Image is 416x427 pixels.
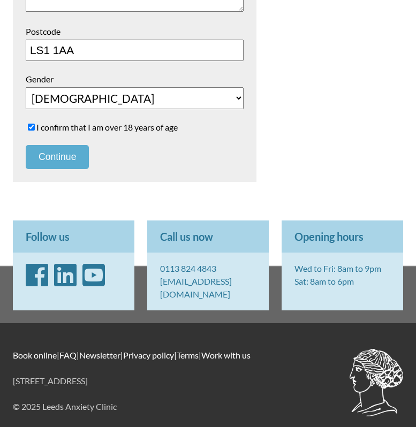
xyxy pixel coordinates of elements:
[26,262,48,288] i: Facebook
[54,262,77,288] i: LinkedIn
[82,262,105,288] i: YouTube
[26,122,244,132] label: I confirm that I am over 18 years of age
[28,124,35,131] input: I confirm that I am over 18 years of age
[147,220,269,253] p: Call us now
[59,350,77,360] a: FAQ
[350,349,403,416] img: BACP accredited
[26,26,244,36] label: Postcode
[282,253,403,298] p: Wed to Fri: 8am to 9pm Sat: 8am to 6pm
[26,276,48,286] a: Facebook
[82,276,105,286] a: YouTube
[13,349,403,362] p: | | | | |
[13,350,57,360] a: Book online
[201,350,251,360] a: Work with us
[123,350,174,360] a: Privacy policy
[26,145,89,169] button: Continue
[13,375,403,387] p: [STREET_ADDRESS]
[13,400,403,413] p: © 2025 Leeds Anxiety Clinic
[13,220,134,253] p: Follow us
[79,350,120,360] a: Newsletter
[54,276,77,286] a: LinkedIn
[282,220,403,253] p: Opening hours
[160,263,216,273] a: 0113 824 4843
[26,74,244,84] label: Gender
[160,276,232,299] a: [EMAIL_ADDRESS][DOMAIN_NAME]
[177,350,199,360] a: Terms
